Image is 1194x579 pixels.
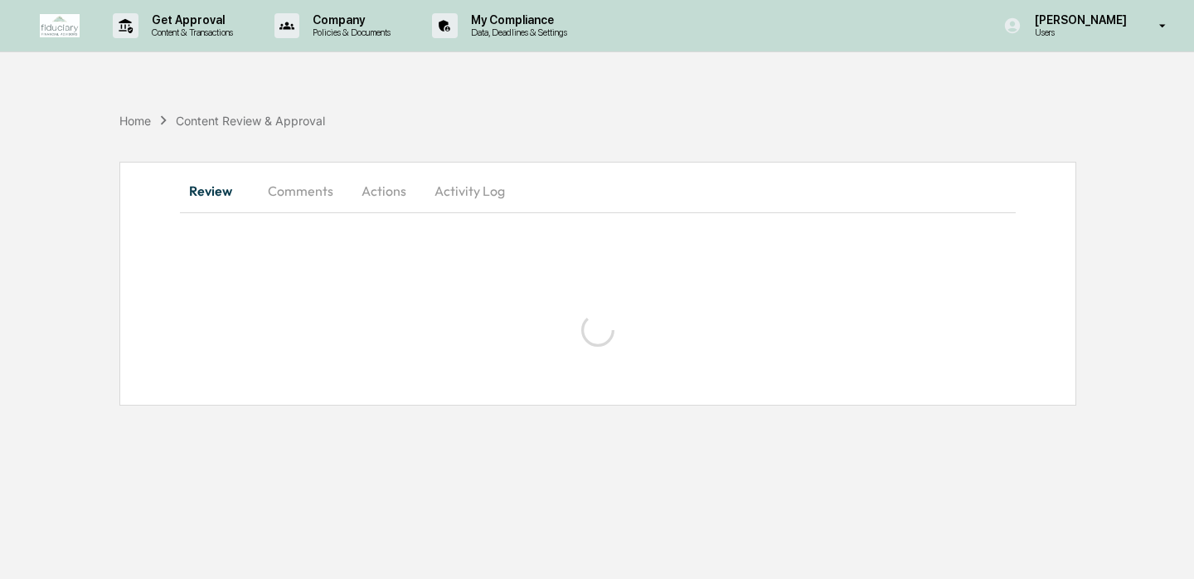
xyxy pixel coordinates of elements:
[40,14,80,37] img: logo
[176,114,325,128] div: Content Review & Approval
[1022,13,1135,27] p: [PERSON_NAME]
[119,114,151,128] div: Home
[299,13,399,27] p: Company
[299,27,399,38] p: Policies & Documents
[255,171,347,211] button: Comments
[458,27,575,38] p: Data, Deadlines & Settings
[180,171,255,211] button: Review
[180,171,1016,211] div: secondary tabs example
[421,171,518,211] button: Activity Log
[138,13,241,27] p: Get Approval
[458,13,575,27] p: My Compliance
[347,171,421,211] button: Actions
[1022,27,1135,38] p: Users
[138,27,241,38] p: Content & Transactions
